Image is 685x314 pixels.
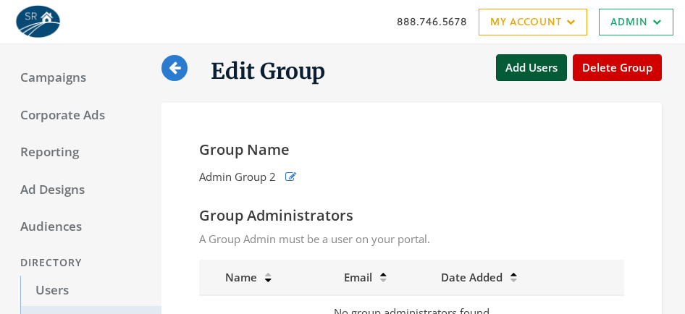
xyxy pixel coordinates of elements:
p: A Group Admin must be a user on your portal. [199,231,624,247]
a: Campaigns [6,63,161,93]
span: Admin Group 2 [199,169,276,185]
a: Admin [599,9,673,35]
span: Name [208,270,257,284]
a: 888.746.5678 [397,14,467,29]
a: Reporting [6,137,161,168]
a: Audiences [6,212,161,242]
a: Ad Designs [6,175,161,205]
a: Users [20,276,161,306]
span: Date Added [441,270,503,284]
span: Email [344,270,372,284]
a: Corporate Ads [6,101,161,131]
h4: Group Name [199,140,624,159]
img: Adwerx [12,4,64,40]
h1: Edit Group [211,57,325,85]
div: Directory [6,250,161,276]
button: Delete Group [573,54,662,81]
a: My Account [479,9,587,35]
h4: Group Administrators [199,206,624,225]
button: Add Users [496,54,567,81]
